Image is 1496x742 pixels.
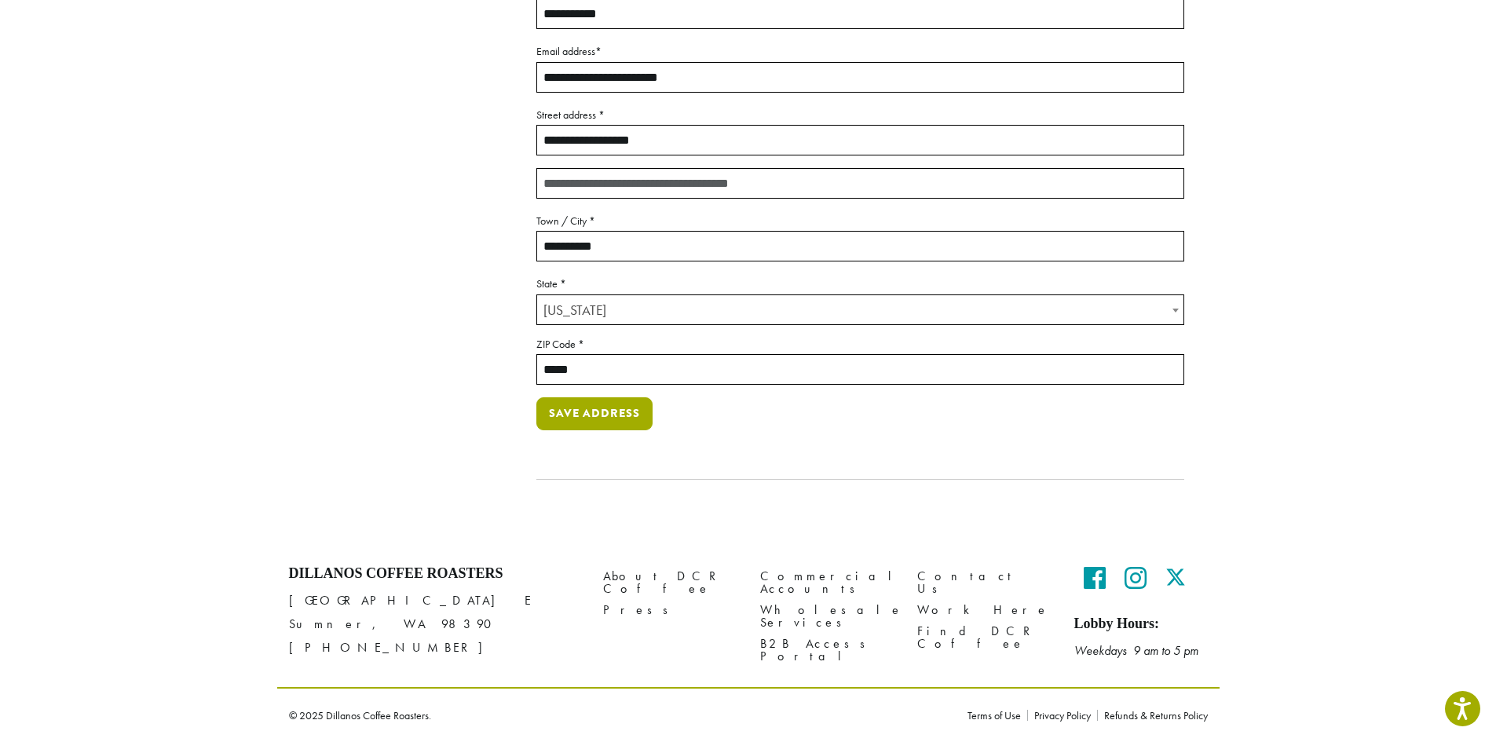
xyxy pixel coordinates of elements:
[536,397,653,430] button: Save address
[1027,710,1097,721] a: Privacy Policy
[289,710,944,721] p: © 2025 Dillanos Coffee Roasters.
[536,211,1184,231] label: Town / City
[289,589,580,660] p: [GEOGRAPHIC_DATA] E Sumner, WA 98390 [PHONE_NUMBER]
[603,565,737,599] a: About DCR Coffee
[1074,616,1208,633] h5: Lobby Hours:
[917,599,1051,620] a: Work Here
[760,565,894,599] a: Commercial Accounts
[536,334,1184,354] label: ZIP Code
[1074,642,1198,659] em: Weekdays 9 am to 5 pm
[917,565,1051,599] a: Contact Us
[760,634,894,667] a: B2B Access Portal
[536,105,1184,125] label: Street address
[760,599,894,633] a: Wholesale Services
[536,294,1184,325] span: State
[1097,710,1208,721] a: Refunds & Returns Policy
[536,42,1184,61] label: Email address
[537,295,1183,326] span: Colorado
[289,565,580,583] h4: Dillanos Coffee Roasters
[967,710,1027,721] a: Terms of Use
[917,621,1051,655] a: Find DCR Coffee
[536,274,1184,294] label: State
[603,599,737,620] a: Press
